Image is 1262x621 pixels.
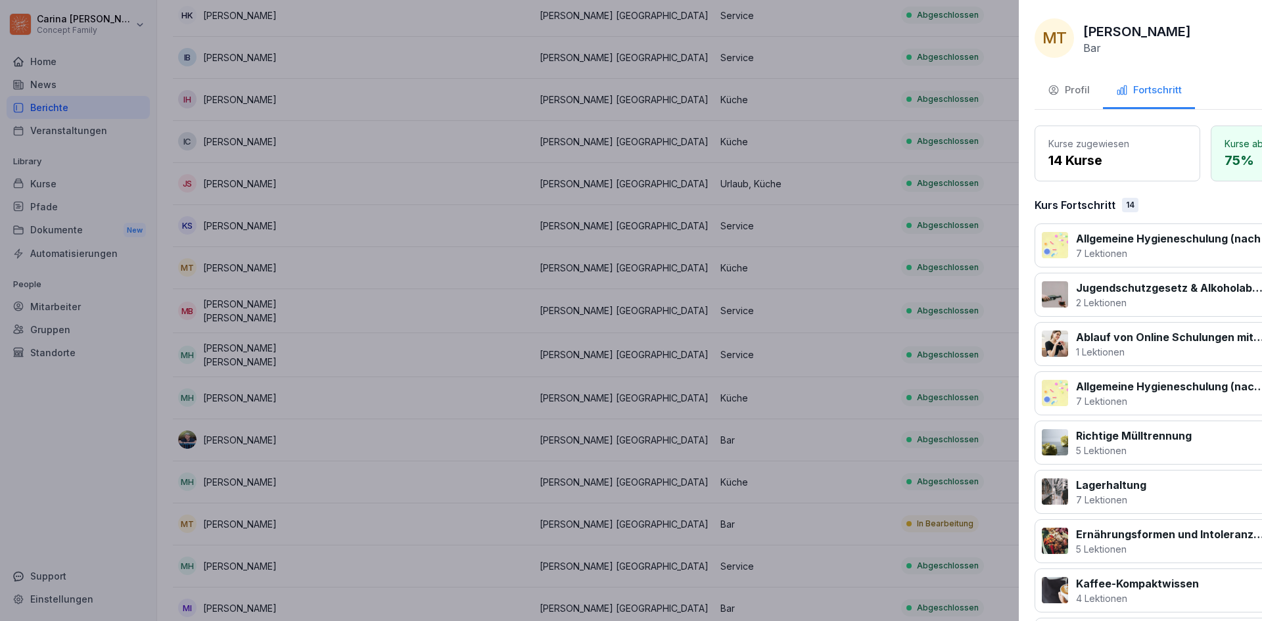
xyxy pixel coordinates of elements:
div: Profil [1048,83,1090,98]
p: [PERSON_NAME] [1083,22,1191,41]
p: Kaffee-Kompaktwissen [1076,576,1199,591]
p: Kurs Fortschritt [1035,197,1115,213]
div: 14 [1122,198,1138,212]
p: 5 Lektionen [1076,444,1192,457]
p: 7 Lektionen [1076,493,1146,507]
p: Kurse zugewiesen [1048,137,1186,150]
button: Fortschritt [1103,74,1195,109]
p: Bar [1083,41,1101,55]
p: Richtige Mülltrennung [1076,428,1192,444]
div: Fortschritt [1116,83,1182,98]
p: 14 Kurse [1048,150,1186,170]
p: 4 Lektionen [1076,591,1199,605]
div: MT [1035,18,1074,58]
p: Lagerhaltung [1076,477,1146,493]
button: Profil [1035,74,1103,109]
